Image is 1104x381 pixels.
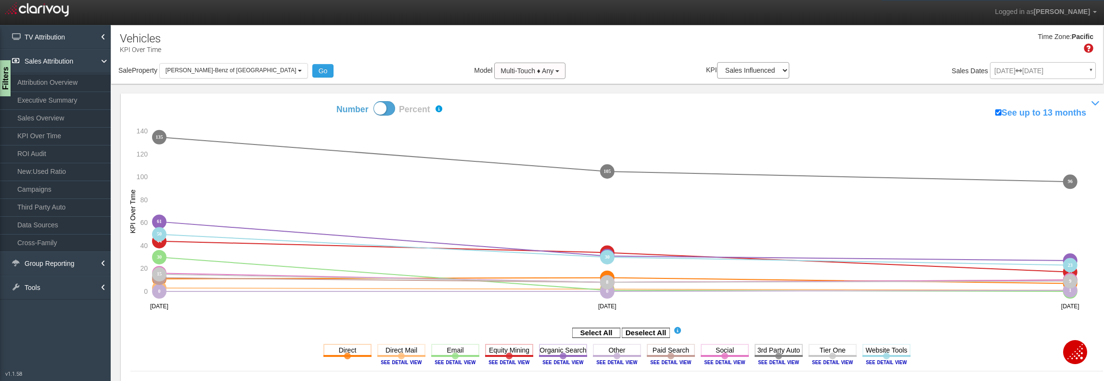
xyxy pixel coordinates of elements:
[971,67,988,75] span: Dates
[156,134,163,140] text: 135
[1035,32,1072,42] div: Time Zone:
[157,238,162,244] text: 44
[158,289,161,294] text: 0
[1071,281,1073,286] text: 7
[150,303,168,310] text: [DATE]
[140,219,148,226] text: 60
[157,219,162,224] text: 61
[1069,263,1074,268] text: 23
[137,173,148,181] text: 100
[1063,303,1081,310] text: [DATE]
[605,275,610,280] text: 12
[605,250,610,255] text: 34
[607,288,609,293] text: 1
[607,287,609,292] text: 2
[137,127,148,135] text: 140
[599,303,617,310] text: [DATE]
[158,285,161,290] text: 3
[607,279,609,285] text: 8
[129,189,137,233] text: KPI Over Time
[1069,179,1074,184] text: 96
[1071,278,1073,284] text: 9
[140,242,148,250] text: 40
[1034,8,1090,15] span: [PERSON_NAME]
[166,67,296,74] span: [PERSON_NAME]-Benz of [GEOGRAPHIC_DATA]
[717,62,789,79] select: KPI
[157,270,162,276] text: 16
[1071,288,1073,293] text: 1
[144,288,148,295] text: 0
[1072,32,1093,42] div: Pacific
[995,107,1086,119] label: See up to 13 months
[157,275,162,280] text: 12
[494,63,565,79] button: Multi-Touch ♦ Any
[604,169,612,174] text: 105
[706,62,789,79] label: KPI
[501,67,553,75] span: Multi-Touch ♦ Any
[607,289,609,294] text: 0
[140,264,148,272] text: 20
[988,0,1104,24] a: Logged in as[PERSON_NAME]
[1069,258,1074,263] text: 27
[157,272,162,277] text: 15
[137,150,148,158] text: 120
[995,109,1001,116] input: See up to 13 months
[140,196,148,204] text: 80
[605,254,610,260] text: 30
[118,66,132,74] span: Sale
[1069,269,1074,275] text: 17
[1069,277,1074,283] text: 10
[312,64,334,78] button: Go
[159,63,308,78] button: [PERSON_NAME]-Benz of [GEOGRAPHIC_DATA]
[1071,289,1073,294] text: 0
[157,254,162,260] text: 30
[120,42,161,54] p: KPI Over Time
[605,253,610,259] text: 31
[952,67,969,75] span: Sales
[120,32,161,45] h1: Vehicles
[157,276,161,281] text: 11
[157,232,162,237] text: 50
[995,8,1033,15] span: Logged in as
[1089,96,1103,111] i: Show / Hide Performance Chart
